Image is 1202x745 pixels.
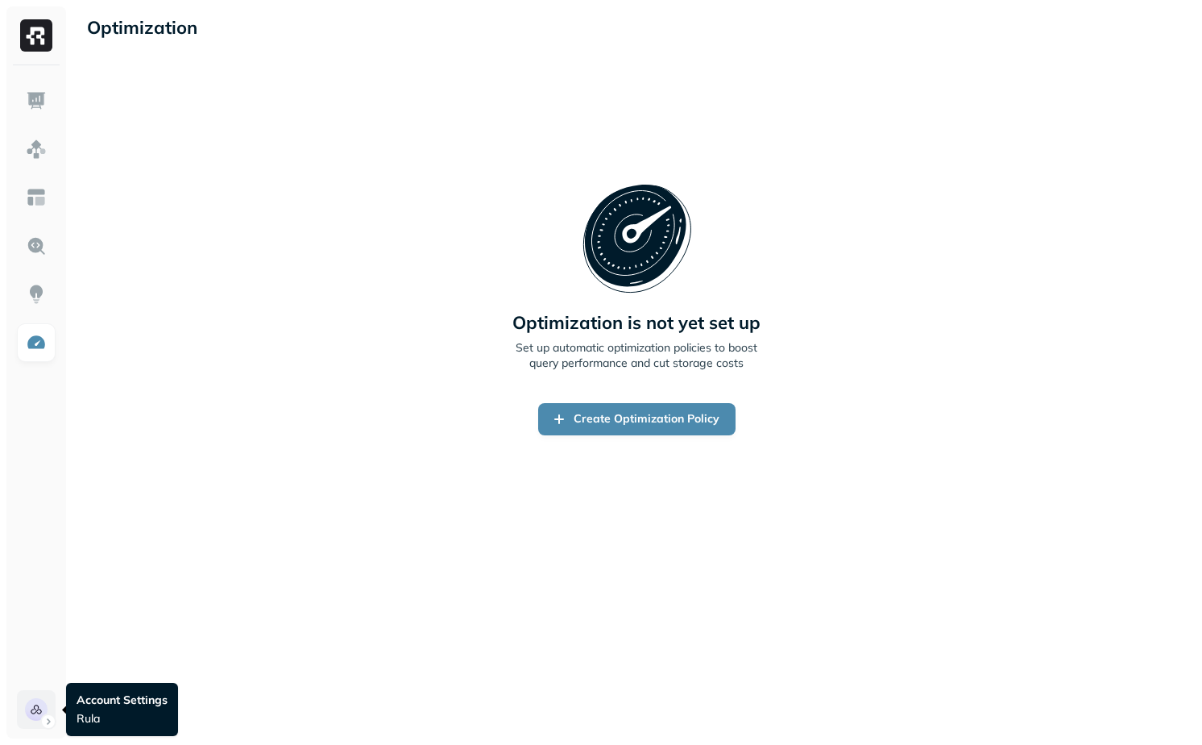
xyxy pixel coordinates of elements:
img: Dashboard [26,90,47,111]
p: Rula [77,711,168,726]
p: Set up automatic optimization policies to boost query performance and cut storage costs [475,340,798,371]
img: Ryft [20,19,52,52]
img: Optimization [26,332,47,353]
img: Insights [26,284,47,305]
img: Asset Explorer [26,187,47,208]
p: Optimization is not yet set up [512,311,761,334]
img: Rula [25,698,48,721]
p: Optimization [87,16,197,39]
img: Query Explorer [26,235,47,256]
a: Create Optimization Policy [538,403,736,435]
p: Account Settings [77,693,168,708]
img: Assets [26,139,47,160]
